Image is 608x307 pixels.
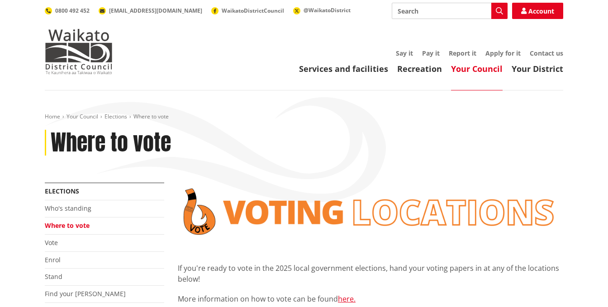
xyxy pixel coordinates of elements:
[45,113,60,120] a: Home
[451,63,503,74] a: Your Council
[45,221,90,230] a: Where to vote
[392,3,508,19] input: Search input
[45,29,113,74] img: Waikato District Council - Te Kaunihera aa Takiwaa o Waikato
[45,289,126,298] a: Find your [PERSON_NAME]
[45,255,61,264] a: Enrol
[449,49,476,57] a: Report it
[45,204,91,213] a: Who's standing
[304,6,351,14] span: @WaikatoDistrict
[178,183,563,241] img: voting locations banner
[45,272,62,281] a: Stand
[45,187,79,195] a: Elections
[396,49,413,57] a: Say it
[45,238,58,247] a: Vote
[109,7,202,14] span: [EMAIL_ADDRESS][DOMAIN_NAME]
[211,7,284,14] a: WaikatoDistrictCouncil
[45,7,90,14] a: 0800 492 452
[485,49,521,57] a: Apply for it
[133,113,169,120] span: Where to vote
[338,294,356,304] a: here.
[422,49,440,57] a: Pay it
[512,63,563,74] a: Your District
[178,293,563,304] p: More information on how to vote can be found
[66,113,98,120] a: Your Council
[45,113,563,121] nav: breadcrumb
[299,63,388,74] a: Services and facilities
[99,7,202,14] a: [EMAIL_ADDRESS][DOMAIN_NAME]
[222,7,284,14] span: WaikatoDistrictCouncil
[512,3,563,19] a: Account
[55,7,90,14] span: 0800 492 452
[104,113,127,120] a: Elections
[178,263,563,284] p: If you're ready to vote in the 2025 local government elections, hand your voting papers in at any...
[397,63,442,74] a: Recreation
[530,49,563,57] a: Contact us
[293,6,351,14] a: @WaikatoDistrict
[51,130,171,156] h1: Where to vote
